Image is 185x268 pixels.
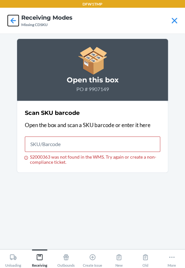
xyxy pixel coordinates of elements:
[25,85,160,93] p: PO # 9907149
[79,249,106,267] button: Create Issue
[142,251,149,267] div: Old
[132,249,159,267] button: Old
[21,22,73,28] div: Missing CDSKU
[32,251,47,267] div: Receiving
[5,251,21,267] div: Unloading
[83,1,102,7] p: DFW1TMP
[25,75,160,85] h3: Open this box
[83,251,102,267] div: Create Issue
[106,249,132,267] button: New
[57,251,75,267] div: Outbounds
[159,249,185,267] button: More
[53,249,79,267] button: Outbounds
[25,121,160,129] p: Open the box and scan a SKU barcode or enter it here
[25,154,160,165] div: S2000363 was not found in the WMS. Try again or create a non-compliance ticket.
[25,109,80,117] h2: Scan SKU barcode
[25,136,160,152] input: S2000363 was not found in the WMS. Try again or create a non-compliance ticket.
[168,251,176,267] div: More
[115,251,123,267] div: New
[26,249,53,267] button: Receiving
[21,14,73,22] h4: Receiving Modes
